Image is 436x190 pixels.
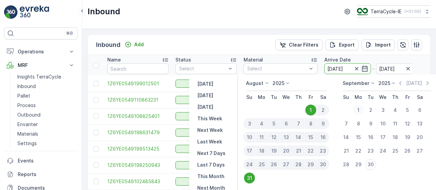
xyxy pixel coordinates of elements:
button: Operations [4,45,78,58]
div: 5 [268,118,280,129]
div: 20 [280,145,292,156]
button: Yesterday [194,80,216,88]
p: Pallet [17,92,30,99]
div: Toggle Row Selected [93,179,99,184]
p: ( +01:00 ) [404,9,421,14]
div: 24 [377,145,388,156]
th: Monday [255,91,268,103]
th: Wednesday [280,91,292,103]
button: Export [325,39,359,50]
p: Materials [17,131,38,137]
div: 21 [341,145,352,156]
p: This Month [197,173,224,180]
div: 22 [353,145,364,156]
div: 2 [317,105,329,116]
p: [DATE] [197,81,213,87]
div: 31 [244,173,255,184]
a: Reports [4,168,78,181]
div: 8 [305,118,317,129]
button: Import [361,39,395,50]
p: - [372,65,375,73]
div: 30 [317,159,329,170]
p: Process [17,102,36,109]
th: Monday [352,91,364,103]
p: Name [107,56,121,63]
th: Thursday [389,91,401,103]
a: 1Z6YE0549199513425 [107,145,169,152]
th: Friday [401,91,414,103]
p: Inbound [88,6,120,17]
div: 20 [414,132,425,143]
p: Clear Filters [289,41,318,48]
p: Operations [18,48,64,55]
p: Last Week [197,138,222,145]
p: Status [175,56,191,63]
p: Arrive Date [324,56,351,63]
div: Toggle Row Selected [93,97,99,103]
a: Materials [15,129,78,139]
p: Inbound [17,83,36,90]
div: 8 [353,118,364,129]
div: 24 [243,159,255,170]
div: Toggle Row Selected [93,81,99,86]
button: This Month [194,172,227,180]
div: 26 [402,145,413,156]
div: 22 [305,145,317,156]
th: Thursday [292,91,305,103]
div: 12 [268,132,280,143]
div: 14 [292,132,305,143]
a: 1Z6YE0549110863231 [107,97,169,103]
div: 5 [402,105,413,116]
button: Next Week [194,126,225,134]
a: Outbound [15,110,78,120]
th: Friday [305,91,317,103]
button: Received [175,80,237,88]
div: 19 [402,132,413,143]
p: Last 7 Days [197,161,225,168]
p: Next 7 Days [197,150,225,157]
p: Settings [17,140,37,147]
th: Tuesday [364,91,377,103]
a: 1Z6YE0549102485843 [107,178,169,185]
button: TerraCycle-IE(+01:00) [357,5,431,18]
div: 1 [353,105,364,116]
p: August [246,80,263,87]
button: Received [175,128,237,137]
p: Next Week [197,127,223,134]
div: 10 [377,118,388,129]
div: 16 [365,132,376,143]
button: Received [175,177,237,186]
div: 17 [243,145,255,156]
div: 12 [402,118,413,129]
p: 2025 [378,80,390,87]
button: Last Week [194,138,225,146]
div: 29 [305,159,317,170]
div: 19 [268,145,280,156]
p: Select [179,65,226,72]
a: 1Z6YE0549108825401 [107,113,169,120]
a: 1Z6YE0549198250943 [107,162,169,169]
a: Pallet [15,91,78,101]
p: Outbound [17,111,41,118]
div: 6 [414,105,425,116]
div: 7 [341,118,352,129]
button: Last 7 Days [194,161,228,169]
button: Received [175,145,237,153]
th: Tuesday [268,91,280,103]
div: 27 [414,145,425,156]
th: Wednesday [377,91,389,103]
div: 2 [365,105,376,116]
a: 1Z6YE0549199012501 [107,80,169,87]
button: Today [194,91,216,100]
a: Inbound [15,82,78,91]
button: MRF [4,58,78,72]
p: 2025 [272,80,284,87]
p: TerraCycle-IE [371,8,402,15]
div: 7 [292,118,305,129]
th: Saturday [414,91,426,103]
